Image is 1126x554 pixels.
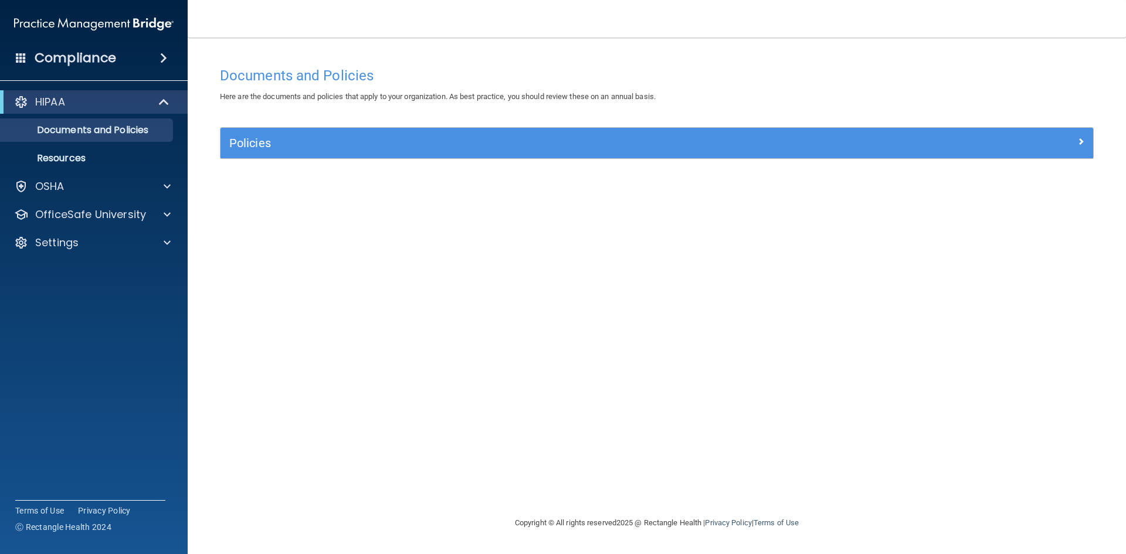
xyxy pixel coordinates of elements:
[35,236,79,250] p: Settings
[8,124,168,136] p: Documents and Policies
[78,505,131,516] a: Privacy Policy
[15,521,111,533] span: Ⓒ Rectangle Health 2024
[14,95,170,109] a: HIPAA
[14,12,174,36] img: PMB logo
[220,92,656,101] span: Here are the documents and policies that apply to your organization. As best practice, you should...
[8,152,168,164] p: Resources
[35,208,146,222] p: OfficeSafe University
[35,179,65,193] p: OSHA
[229,134,1084,152] a: Policies
[35,95,65,109] p: HIPAA
[35,50,116,66] h4: Compliance
[14,208,171,222] a: OfficeSafe University
[15,505,64,516] a: Terms of Use
[220,68,1094,83] h4: Documents and Policies
[14,236,171,250] a: Settings
[229,137,866,149] h5: Policies
[754,518,799,527] a: Terms of Use
[14,179,171,193] a: OSHA
[705,518,751,527] a: Privacy Policy
[443,504,871,542] div: Copyright © All rights reserved 2025 @ Rectangle Health | |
